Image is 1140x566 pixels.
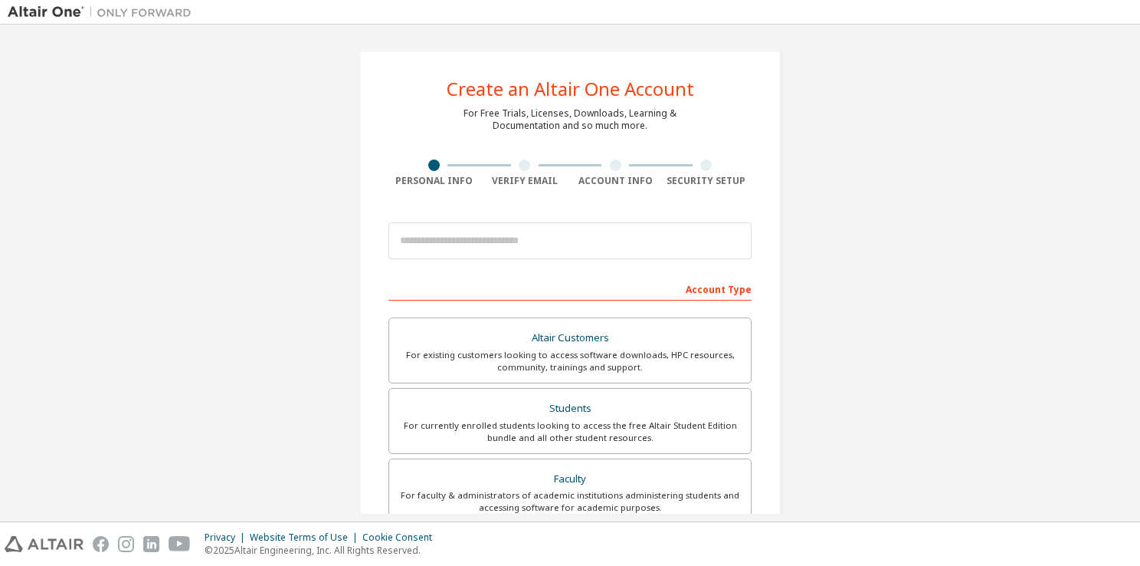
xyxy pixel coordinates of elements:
[250,531,362,544] div: Website Terms of Use
[398,420,742,444] div: For currently enrolled students looking to access the free Altair Student Edition bundle and all ...
[169,536,191,552] img: youtube.svg
[570,175,661,187] div: Account Info
[480,175,571,187] div: Verify Email
[388,276,752,301] div: Account Type
[447,80,694,98] div: Create an Altair One Account
[205,531,250,544] div: Privacy
[8,5,199,20] img: Altair One
[143,536,159,552] img: linkedin.svg
[398,349,742,373] div: For existing customers looking to access software downloads, HPC resources, community, trainings ...
[398,398,742,420] div: Students
[388,175,480,187] div: Personal Info
[93,536,109,552] img: facebook.svg
[362,531,441,544] div: Cookie Consent
[205,544,441,557] p: © 2025 Altair Engineering, Inc. All Rights Reserved.
[398,469,742,490] div: Faculty
[464,107,676,132] div: For Free Trials, Licenses, Downloads, Learning & Documentation and so much more.
[661,175,752,187] div: Security Setup
[398,327,742,349] div: Altair Customers
[5,536,84,552] img: altair_logo.svg
[398,489,742,514] div: For faculty & administrators of academic institutions administering students and accessing softwa...
[118,536,134,552] img: instagram.svg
